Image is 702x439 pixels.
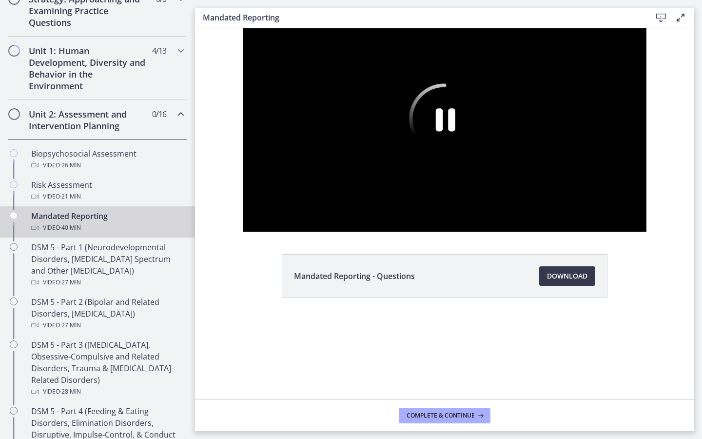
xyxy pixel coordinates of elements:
[60,160,81,171] span: · 26 min
[31,160,183,171] div: Video
[31,277,183,288] div: Video
[399,408,490,423] button: Complete & continue
[60,319,81,331] span: · 27 min
[539,266,595,286] a: Download
[31,241,183,288] div: DSM 5 - Part 1 (Neurodevelopmental Disorders, [MEDICAL_DATA] Spectrum and Other [MEDICAL_DATA])
[152,108,166,120] span: 0 / 16
[31,222,183,234] div: Video
[31,148,183,171] div: Biopsychosocial Assessment
[407,412,475,419] span: Complete & continue
[31,319,183,331] div: Video
[214,56,285,127] button: Pause
[60,386,81,398] span: · 28 min
[29,45,148,92] h2: Unit 1: Human Development, Diversity and Behavior in the Environment
[29,108,148,132] h2: Unit 2: Assessment and Intervention Planning
[31,386,183,398] div: Video
[60,191,81,202] span: · 21 min
[31,210,183,234] div: Mandated Reporting
[294,270,415,282] span: Mandated Reporting - Questions
[195,28,694,232] iframe: Video Lesson
[31,179,183,202] div: Risk Assessment
[60,277,81,288] span: · 27 min
[31,296,183,331] div: DSM 5 - Part 2 (Bipolar and Related Disorders, [MEDICAL_DATA])
[31,191,183,202] div: Video
[60,222,81,234] span: · 40 min
[203,12,636,23] h3: Mandated Reporting
[152,45,166,57] span: 4 / 13
[31,339,183,398] div: DSM 5 - Part 3 ([MEDICAL_DATA], Obsessive-Compulsive and Related Disorders, Trauma & [MEDICAL_DAT...
[547,270,587,282] span: Download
